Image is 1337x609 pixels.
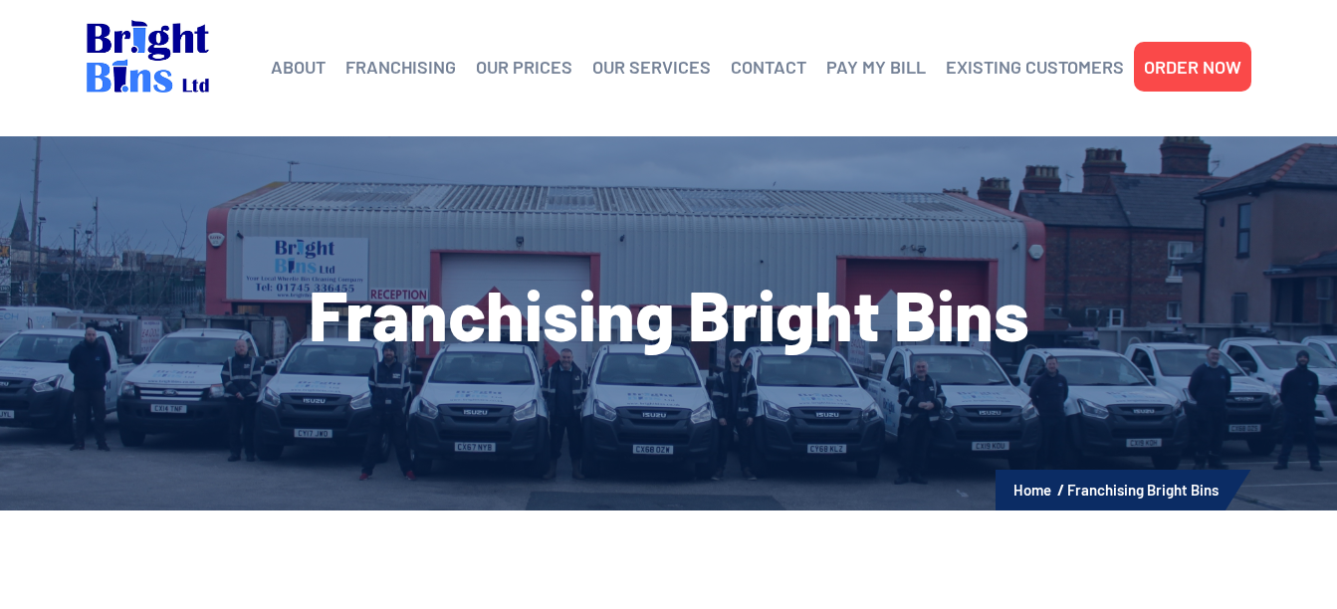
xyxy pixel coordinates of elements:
h1: Franchising Bright Bins [87,279,1251,348]
li: Franchising Bright Bins [1067,477,1219,503]
a: PAY MY BILL [826,52,926,82]
a: OUR SERVICES [592,52,711,82]
a: Home [1013,481,1051,499]
a: OUR PRICES [476,52,572,82]
a: ABOUT [271,52,326,82]
a: FRANCHISING [345,52,456,82]
a: ORDER NOW [1144,52,1241,82]
a: EXISTING CUSTOMERS [946,52,1124,82]
a: CONTACT [731,52,806,82]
